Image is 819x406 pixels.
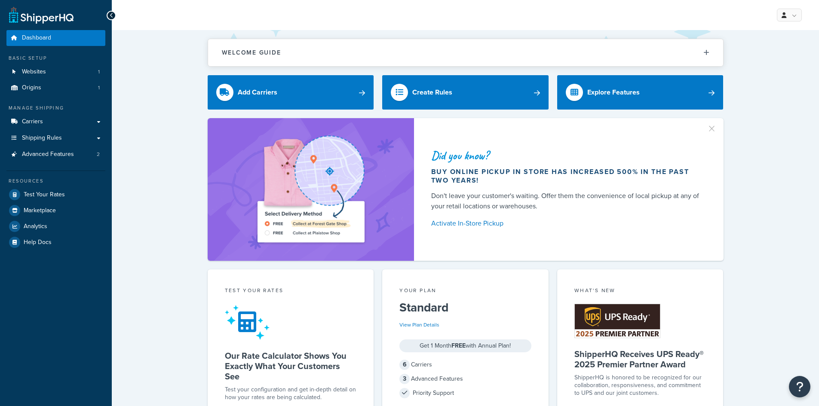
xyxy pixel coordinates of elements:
[24,191,65,198] span: Test Your Rates
[399,321,439,329] a: View Plan Details
[431,191,703,211] div: Don't leave your customer's waiting. Offer them the convenience of local pickup at any of your re...
[208,39,723,66] button: Welcome Guide
[225,351,357,382] h5: Our Rate Calculator Shows You Exactly What Your Customers See
[6,203,105,218] a: Marketplace
[22,68,46,76] span: Websites
[24,239,52,246] span: Help Docs
[6,30,105,46] a: Dashboard
[6,114,105,130] a: Carriers
[208,75,374,110] a: Add Carriers
[431,150,703,162] div: Did you know?
[22,151,74,158] span: Advanced Features
[6,80,105,96] li: Origins
[6,64,105,80] li: Websites
[399,287,531,296] div: Your Plan
[238,86,277,98] div: Add Carriers
[225,287,357,296] div: Test your rates
[6,130,105,146] a: Shipping Rules
[98,84,100,92] span: 1
[399,387,531,399] div: Priority Support
[22,118,43,125] span: Carriers
[574,287,706,296] div: What's New
[6,55,105,62] div: Basic Setup
[587,86,640,98] div: Explore Features
[24,223,47,230] span: Analytics
[431,168,703,185] div: Buy online pickup in store has increased 500% in the past two years!
[399,374,410,384] span: 3
[24,207,56,214] span: Marketplace
[451,341,466,350] strong: FREE
[6,235,105,250] a: Help Docs
[97,151,100,158] span: 2
[412,86,452,98] div: Create Rules
[22,84,41,92] span: Origins
[98,68,100,76] span: 1
[557,75,724,110] a: Explore Features
[6,64,105,80] a: Websites1
[399,339,531,352] div: Get 1 Month with Annual Plan!
[399,359,531,371] div: Carriers
[399,301,531,314] h5: Standard
[399,373,531,385] div: Advanced Features
[574,374,706,397] p: ShipperHQ is honored to be recognized for our collaboration, responsiveness, and commitment to UP...
[789,376,810,397] button: Open Resource Center
[574,349,706,369] h5: ShipperHQ Receives UPS Ready® 2025 Premier Partner Award
[6,187,105,202] a: Test Your Rates
[22,34,51,42] span: Dashboard
[382,75,549,110] a: Create Rules
[225,386,357,401] div: Test your configuration and get in-depth detail on how your rates are being calculated.
[6,147,105,162] li: Advanced Features
[6,80,105,96] a: Origins1
[6,147,105,162] a: Advanced Features2
[6,104,105,112] div: Manage Shipping
[431,217,703,229] a: Activate In-Store Pickup
[22,134,62,142] span: Shipping Rules
[6,177,105,185] div: Resources
[6,219,105,234] a: Analytics
[222,49,281,56] h2: Welcome Guide
[233,131,389,248] img: ad-shirt-map-b0359fc47e01cab431d101c4b569394f6a03f54285957d908178d52f29eb9668.png
[399,360,410,370] span: 6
